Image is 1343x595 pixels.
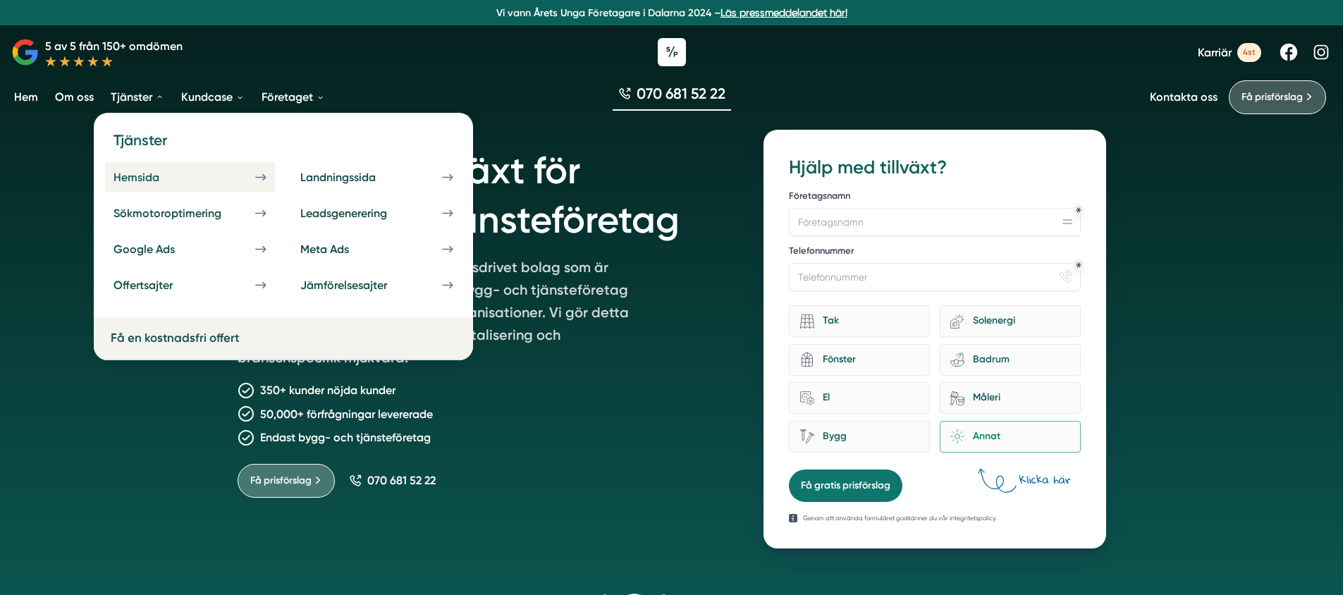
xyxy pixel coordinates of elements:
div: Meta Ads [300,243,383,256]
p: Endast bygg- och tjänsteföretag [260,429,431,446]
a: Läs pressmeddelandet här! [720,7,847,18]
a: Företaget [259,79,328,115]
div: Google Ads [114,243,209,256]
a: Få prisförslag [238,464,335,498]
span: Få prisförslag [250,473,312,489]
div: Jämförelsesajter [300,278,421,292]
span: Karriär [1198,46,1232,59]
button: Få gratis prisförslag [789,470,902,502]
a: Hemsida [105,162,275,192]
input: Telefonnummer [789,263,1080,291]
a: Kontakta oss [1150,90,1218,104]
a: Leadsgenerering [292,198,462,228]
a: Hem [11,79,41,115]
a: Jämförelsesajter [292,270,462,300]
span: 070 681 52 22 [637,83,725,104]
label: Företagsnamn [789,190,1080,205]
p: 350+ kunder nöjda kunder [260,381,395,399]
a: Kundcase [178,79,247,115]
div: Leadsgenerering [300,207,421,220]
p: 50,000+ förfrågningar levererade [260,405,433,423]
a: Sökmotoroptimering [105,198,275,228]
p: Genom att använda formuläret godkänner du vår integritetspolicy. [803,513,997,523]
div: Obligatoriskt [1076,262,1081,268]
div: Hemsida [114,171,193,184]
h4: Tjänster [105,130,462,161]
div: Landningssida [300,171,410,184]
span: 070 681 52 22 [367,474,436,487]
h3: Hjälp med tillväxt? [789,155,1080,180]
span: 4st [1237,43,1261,62]
a: Få prisförslag [1229,80,1326,114]
a: Tjänster [108,79,167,115]
a: Få en kostnadsfri offert [111,331,239,345]
a: Offertsajter [105,270,275,300]
p: 5 av 5 från 150+ omdömen [45,37,183,55]
h1: Vi skapar tillväxt för bygg- och tjänsteföretag [238,130,730,256]
input: Företagsnamn [789,208,1080,236]
a: Om oss [52,79,97,115]
span: Få prisförslag [1241,90,1303,105]
div: Offertsajter [114,278,207,292]
a: 070 681 52 22 [613,83,731,111]
a: Meta Ads [292,234,462,264]
a: 070 681 52 22 [349,474,436,487]
p: Vi vann Årets Unga Företagare i Dalarna 2024 – [6,6,1337,20]
a: Karriär 4st [1198,43,1261,62]
label: Telefonnummer [789,245,1080,260]
div: Sökmotoroptimering [114,207,255,220]
a: Landningssida [292,162,462,192]
a: Google Ads [105,234,275,264]
div: Obligatoriskt [1076,207,1081,213]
